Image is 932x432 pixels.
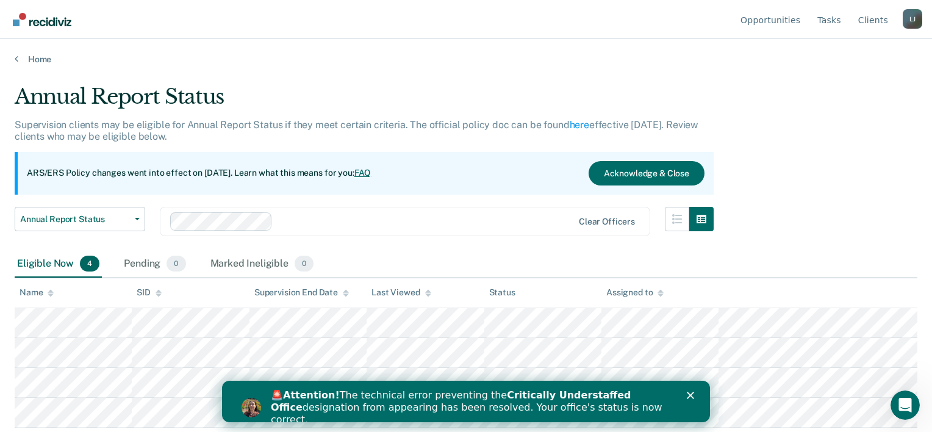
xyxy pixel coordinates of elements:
span: 0 [295,256,314,272]
div: Pending0 [121,251,188,278]
p: ARS/ERS Policy changes went into effect on [DATE]. Learn what this means for you: [27,167,371,179]
div: 🚨 The technical error preventing the designation from appearing has been resolved. Your office's ... [49,9,449,45]
iframe: Intercom live chat [891,391,920,420]
div: SID [137,287,162,298]
div: Name [20,287,54,298]
div: Eligible Now4 [15,251,102,278]
div: Supervision End Date [254,287,349,298]
img: Recidiviz [13,13,71,26]
a: here [570,119,589,131]
button: Acknowledge & Close [589,161,704,185]
button: Annual Report Status [15,207,145,231]
div: Status [489,287,515,298]
span: Annual Report Status [20,214,130,225]
div: Close [465,11,477,18]
div: Marked Ineligible0 [208,251,317,278]
p: Supervision clients may be eligible for Annual Report Status if they meet certain criteria. The o... [15,119,698,142]
button: Profile dropdown button [903,9,922,29]
div: Last Viewed [371,287,431,298]
b: Critically Understaffed Office [49,9,409,32]
div: L J [903,9,922,29]
span: 4 [80,256,99,272]
a: FAQ [354,168,371,178]
div: Clear officers [579,217,635,227]
b: Attention! [61,9,118,20]
a: Home [15,54,917,65]
div: Annual Report Status [15,84,714,119]
div: Assigned to [606,287,664,298]
span: 0 [167,256,185,272]
iframe: Intercom live chat banner [222,381,710,422]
